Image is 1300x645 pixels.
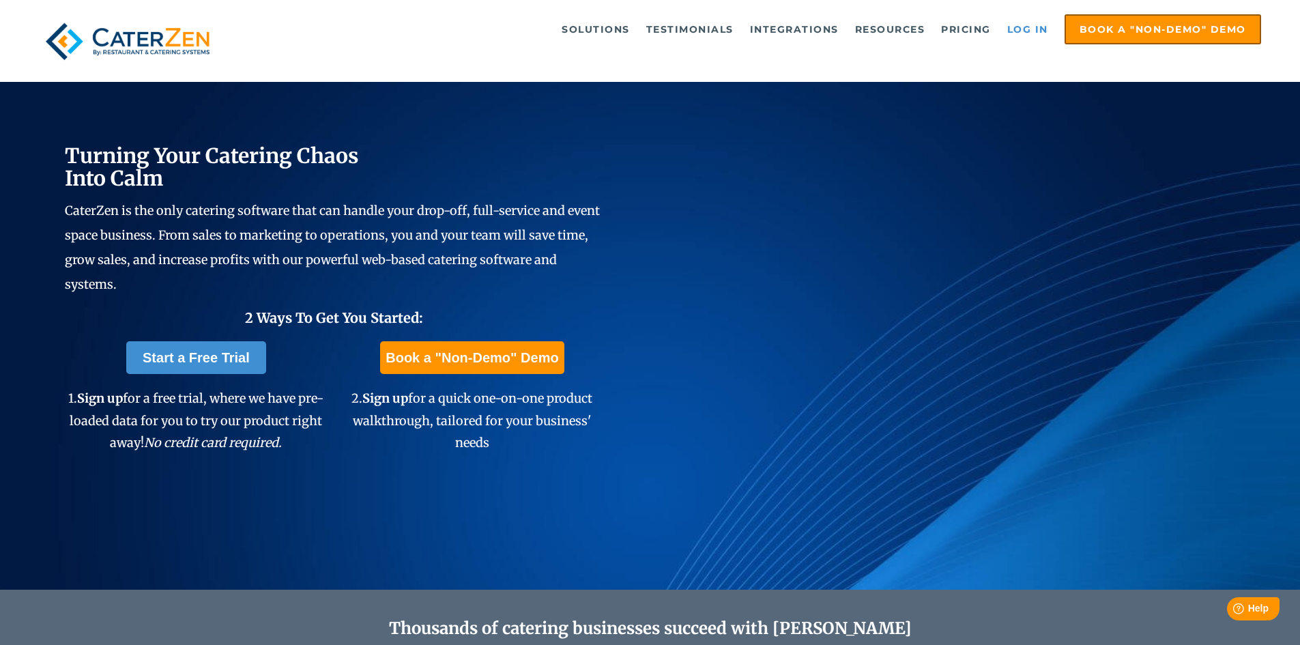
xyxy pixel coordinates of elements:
span: Turning Your Catering Chaos Into Calm [65,143,359,191]
a: Pricing [934,16,998,43]
em: No credit card required. [144,435,282,450]
a: Book a "Non-Demo" Demo [1065,14,1261,44]
a: Resources [848,16,932,43]
iframe: Help widget launcher [1179,592,1285,630]
img: caterzen [39,14,216,68]
a: Solutions [555,16,637,43]
div: Navigation Menu [248,14,1261,44]
span: Sign up [77,390,123,406]
a: Integrations [743,16,846,43]
span: Sign up [362,390,408,406]
h2: Thousands of catering businesses succeed with [PERSON_NAME] [130,619,1170,639]
span: 2 Ways To Get You Started: [245,309,423,326]
a: Book a "Non-Demo" Demo [380,341,564,374]
a: Log in [1000,16,1055,43]
span: CaterZen is the only catering software that can handle your drop-off, full-service and event spac... [65,203,600,292]
span: 2. for a quick one-on-one product walkthrough, tailored for your business' needs [351,390,592,450]
span: 1. for a free trial, where we have pre-loaded data for you to try our product right away! [68,390,323,450]
a: Testimonials [639,16,740,43]
a: Start a Free Trial [126,341,266,374]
